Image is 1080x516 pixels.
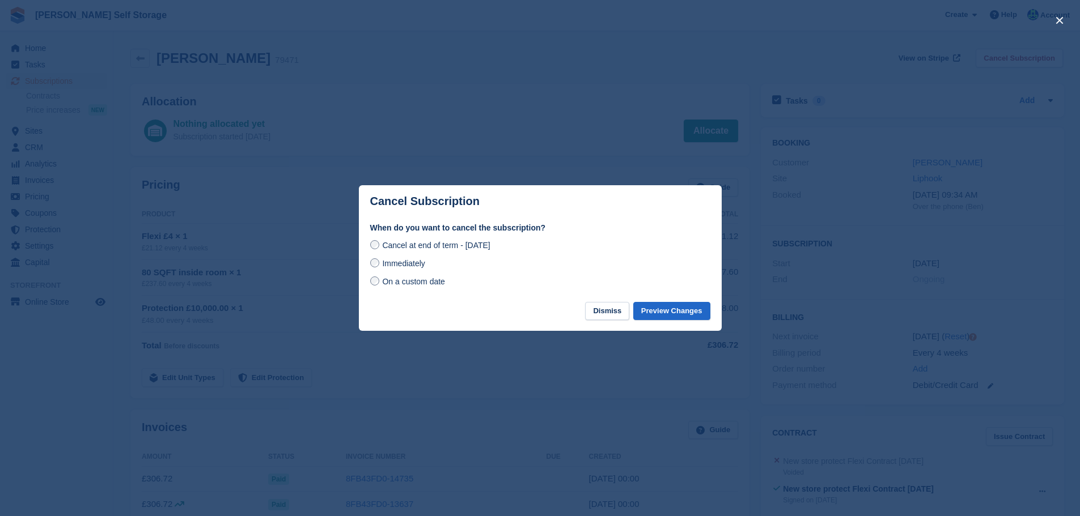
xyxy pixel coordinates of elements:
input: On a custom date [370,276,379,285]
span: Cancel at end of term - [DATE] [382,241,490,250]
input: Immediately [370,258,379,267]
label: When do you want to cancel the subscription? [370,222,710,234]
button: Preview Changes [633,302,710,321]
p: Cancel Subscription [370,195,480,208]
span: Immediately [382,259,425,268]
input: Cancel at end of term - [DATE] [370,240,379,249]
button: Dismiss [585,302,629,321]
span: On a custom date [382,277,445,286]
button: close [1051,11,1069,29]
